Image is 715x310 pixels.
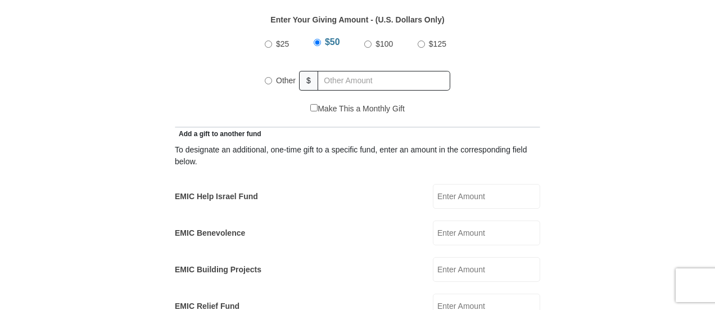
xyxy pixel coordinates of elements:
[276,76,296,85] span: Other
[175,144,540,168] div: To designate an additional, one-time gift to a specific fund, enter an amount in the correspondin...
[433,221,540,245] input: Enter Amount
[325,37,340,47] span: $50
[433,184,540,209] input: Enter Amount
[175,264,261,276] label: EMIC Building Projects
[299,71,318,91] span: $
[175,130,261,138] span: Add a gift to another fund
[433,257,540,282] input: Enter Amount
[270,15,444,24] strong: Enter Your Giving Amount - (U.S. Dollars Only)
[276,39,289,48] span: $25
[429,39,446,48] span: $125
[310,104,318,111] input: Make This a Monthly Gift
[175,227,245,239] label: EMIC Benevolence
[318,71,450,91] input: Other Amount
[310,103,405,115] label: Make This a Monthly Gift
[375,39,393,48] span: $100
[175,191,258,203] label: EMIC Help Israel Fund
